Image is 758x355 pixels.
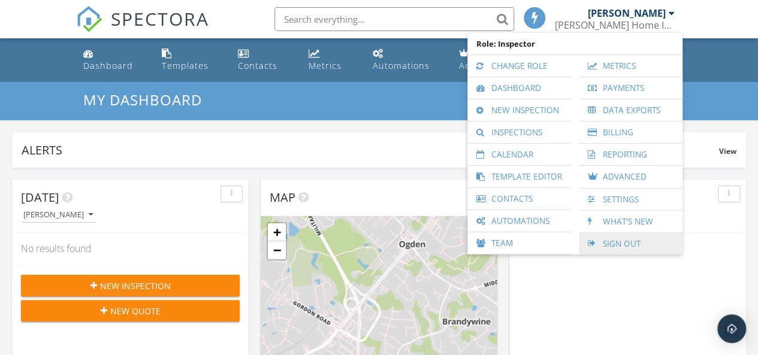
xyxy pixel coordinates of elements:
[21,275,240,296] button: New Inspection
[473,232,565,254] a: Team
[585,144,677,165] a: Reporting
[309,60,342,71] div: Metrics
[21,300,240,321] button: New Quote
[585,189,677,210] a: Settings
[588,7,666,19] div: [PERSON_NAME]
[83,90,202,110] span: My Dashboard
[83,60,133,71] div: Dashboard
[473,144,565,165] a: Calendar
[100,280,171,292] span: New Inspection
[585,122,677,143] a: Billing
[555,19,675,31] div: Ivey Home Inspection Service
[473,99,565,121] a: New Inspection
[585,99,677,121] a: Data Exports
[585,55,677,77] a: Metrics
[110,305,161,317] span: New Quote
[585,77,677,99] a: Payments
[21,207,95,223] button: [PERSON_NAME]
[719,146,736,156] span: View
[585,211,677,232] a: What's New
[78,43,148,77] a: Dashboard
[473,210,565,232] a: Automations
[454,43,518,77] a: Advanced
[270,189,295,205] span: Map
[373,60,430,71] div: Automations
[585,166,677,188] a: Advanced
[23,211,93,219] div: [PERSON_NAME]
[717,314,746,343] div: Open Intercom Messenger
[473,33,677,54] span: Role: Inspector
[76,6,102,32] img: The Best Home Inspection Software - Spectora
[162,60,209,71] div: Templates
[111,6,209,31] span: SPECTORA
[585,233,677,254] a: Sign Out
[473,188,565,210] a: Contacts
[304,43,358,77] a: Metrics
[274,7,514,31] input: Search everything...
[459,60,503,71] div: Advanced
[12,232,249,265] div: No results found
[233,43,294,77] a: Contacts
[473,77,565,99] a: Dashboard
[473,166,565,187] a: Template Editor
[268,223,286,241] a: Zoom in
[473,55,565,77] a: Change Role
[22,142,719,158] div: Alerts
[268,241,286,259] a: Zoom out
[21,189,59,205] span: [DATE]
[238,60,277,71] div: Contacts
[157,43,224,77] a: Templates
[368,43,445,77] a: Automations (Basic)
[76,16,209,41] a: SPECTORA
[473,122,565,143] a: Inspections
